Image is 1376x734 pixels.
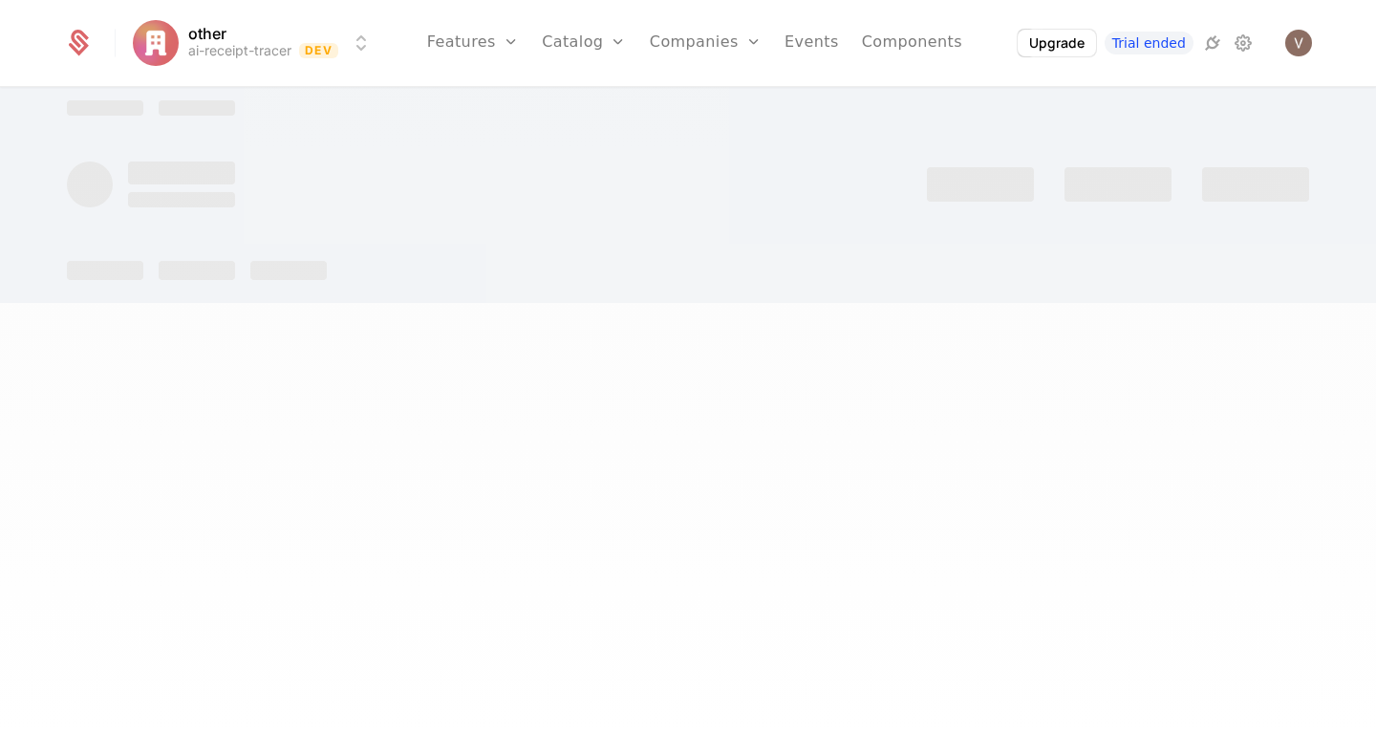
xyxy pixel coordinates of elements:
button: Select environment [139,22,373,64]
button: Open user button [1285,30,1312,56]
img: Vincent Guzman [1285,30,1312,56]
a: Settings [1232,32,1255,54]
button: Upgrade [1018,30,1096,56]
img: other [133,20,179,66]
a: Integrations [1201,32,1224,54]
a: Trial ended [1105,32,1193,54]
span: other [188,26,226,41]
div: ai-receipt-tracer [188,41,291,60]
span: Dev [299,43,338,58]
